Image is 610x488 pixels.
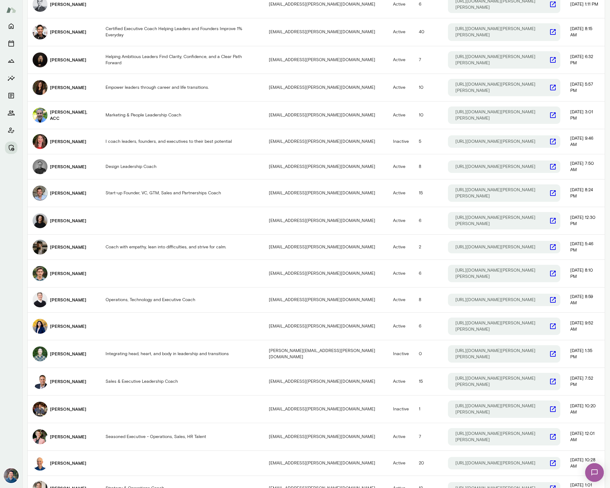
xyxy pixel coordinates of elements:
[264,260,388,287] td: [EMAIL_ADDRESS][PERSON_NAME][DOMAIN_NAME]
[388,340,414,368] td: Inactive
[388,129,414,154] td: Inactive
[50,351,86,357] h6: [PERSON_NAME]
[388,74,414,102] td: Active
[455,164,535,170] p: [URL][DOMAIN_NAME][PERSON_NAME]
[50,164,86,170] h6: [PERSON_NAME]
[264,451,388,476] td: [EMAIL_ADDRESS][PERSON_NAME][DOMAIN_NAME]
[414,313,443,340] td: 6
[455,348,549,360] p: [URL][DOMAIN_NAME][PERSON_NAME][PERSON_NAME]
[33,52,47,67] img: Carmela Fortin
[101,179,264,207] td: Start-up Founder, VC, GTM, Sales and Partnerships Coach
[414,154,443,179] td: 8
[50,29,86,35] h6: [PERSON_NAME]
[264,207,388,235] td: [EMAIL_ADDRESS][PERSON_NAME][DOMAIN_NAME]
[33,25,47,39] img: Albert Villarde
[50,109,96,121] h6: [PERSON_NAME], ACC
[455,460,535,466] p: [URL][DOMAIN_NAME][PERSON_NAME]
[33,292,47,307] img: Dustin Lucien
[565,235,605,260] td: [DATE] 5:46 PM
[565,102,605,129] td: [DATE] 3:01 PM
[388,395,414,423] td: Inactive
[455,109,549,121] p: [URL][DOMAIN_NAME][PERSON_NAME][PERSON_NAME]
[388,313,414,340] td: Active
[50,1,86,7] h6: [PERSON_NAME]
[565,129,605,154] td: [DATE] 9:46 AM
[455,81,549,94] p: [URL][DOMAIN_NAME][PERSON_NAME][PERSON_NAME]
[33,456,47,471] img: Mark Lazen
[4,468,19,483] img: Alex Yu
[101,340,264,368] td: Integrating head, heart, and body in leadership and transitions
[50,406,86,412] h6: [PERSON_NAME]
[33,213,47,228] img: Deana Murfitt
[414,102,443,129] td: 10
[565,18,605,46] td: [DATE] 8:15 AM
[565,451,605,476] td: [DATE] 10:28 AM
[264,18,388,46] td: [EMAIL_ADDRESS][PERSON_NAME][DOMAIN_NAME]
[264,179,388,207] td: [EMAIL_ADDRESS][PERSON_NAME][DOMAIN_NAME]
[101,102,264,129] td: Marketing & People Leadership Coach
[388,423,414,451] td: Active
[455,54,549,66] p: [URL][DOMAIN_NAME][PERSON_NAME][PERSON_NAME]
[101,129,264,154] td: I coach leaders, founders, and executives to their best potential
[455,320,549,332] p: [URL][DOMAIN_NAME][PERSON_NAME][PERSON_NAME]
[565,179,605,207] td: [DATE] 8:24 PM
[50,270,86,277] h6: [PERSON_NAME]
[388,235,414,260] td: Active
[414,423,443,451] td: 7
[414,260,443,287] td: 6
[414,287,443,313] td: 8
[5,142,17,154] button: Manage
[388,368,414,395] td: Active
[388,102,414,129] td: Active
[50,218,86,224] h6: [PERSON_NAME]
[33,240,47,255] img: Deepak Shrivastava
[50,460,86,466] h6: [PERSON_NAME]
[50,378,86,385] h6: [PERSON_NAME]
[50,57,86,63] h6: [PERSON_NAME]
[50,244,86,250] h6: [PERSON_NAME]
[264,102,388,129] td: [EMAIL_ADDRESS][PERSON_NAME][DOMAIN_NAME]
[33,346,47,361] img: Jeff Sun
[101,46,264,74] td: Helping Ambitious Leaders Find Clarity, Confidence, and a Clear Path Forward
[5,55,17,67] button: Growth Plan
[264,368,388,395] td: [EMAIL_ADDRESS][PERSON_NAME][DOMAIN_NAME]
[565,260,605,287] td: [DATE] 8:10 PM
[455,267,549,280] p: [URL][DOMAIN_NAME][PERSON_NAME][PERSON_NAME]
[455,375,549,388] p: [URL][DOMAIN_NAME][PERSON_NAME][PERSON_NAME]
[5,20,17,32] button: Home
[50,323,86,329] h6: [PERSON_NAME]
[33,319,47,334] img: Jaya Jaware
[455,138,535,145] p: [URL][DOMAIN_NAME][PERSON_NAME]
[33,108,47,123] img: Charles Silvestro, ACC
[264,74,388,102] td: [EMAIL_ADDRESS][PERSON_NAME][DOMAIN_NAME]
[264,395,388,423] td: [EMAIL_ADDRESS][PERSON_NAME][DOMAIN_NAME]
[565,368,605,395] td: [DATE] 7:52 PM
[414,395,443,423] td: 1
[455,215,549,227] p: [URL][DOMAIN_NAME][PERSON_NAME][PERSON_NAME]
[455,187,549,199] p: [URL][DOMAIN_NAME][PERSON_NAME][PERSON_NAME]
[388,207,414,235] td: Active
[565,287,605,313] td: [DATE] 8:59 AM
[264,129,388,154] td: [EMAIL_ADDRESS][PERSON_NAME][DOMAIN_NAME]
[388,18,414,46] td: Active
[565,207,605,235] td: [DATE] 12:30 PM
[33,402,47,417] img: Jonathan Ambrose
[388,46,414,74] td: Active
[5,107,17,119] button: Members
[33,134,47,149] img: Christina Pan
[264,154,388,179] td: [EMAIL_ADDRESS][PERSON_NAME][DOMAIN_NAME]
[414,46,443,74] td: 7
[101,235,264,260] td: Coach with empathy, lean into difficulties, and strive for calm.
[5,124,17,137] button: Client app
[33,80,47,95] img: Carrie Atkin
[101,74,264,102] td: Empower leaders through career and life transitions.
[388,260,414,287] td: Active
[414,451,443,476] td: 20
[264,235,388,260] td: [EMAIL_ADDRESS][PERSON_NAME][DOMAIN_NAME]
[388,451,414,476] td: Active
[414,235,443,260] td: 2
[101,423,264,451] td: Seasoned Executive - Operations, Sales, HR Talent
[414,179,443,207] td: 15
[264,423,388,451] td: [EMAIL_ADDRESS][PERSON_NAME][DOMAIN_NAME]
[414,18,443,46] td: 40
